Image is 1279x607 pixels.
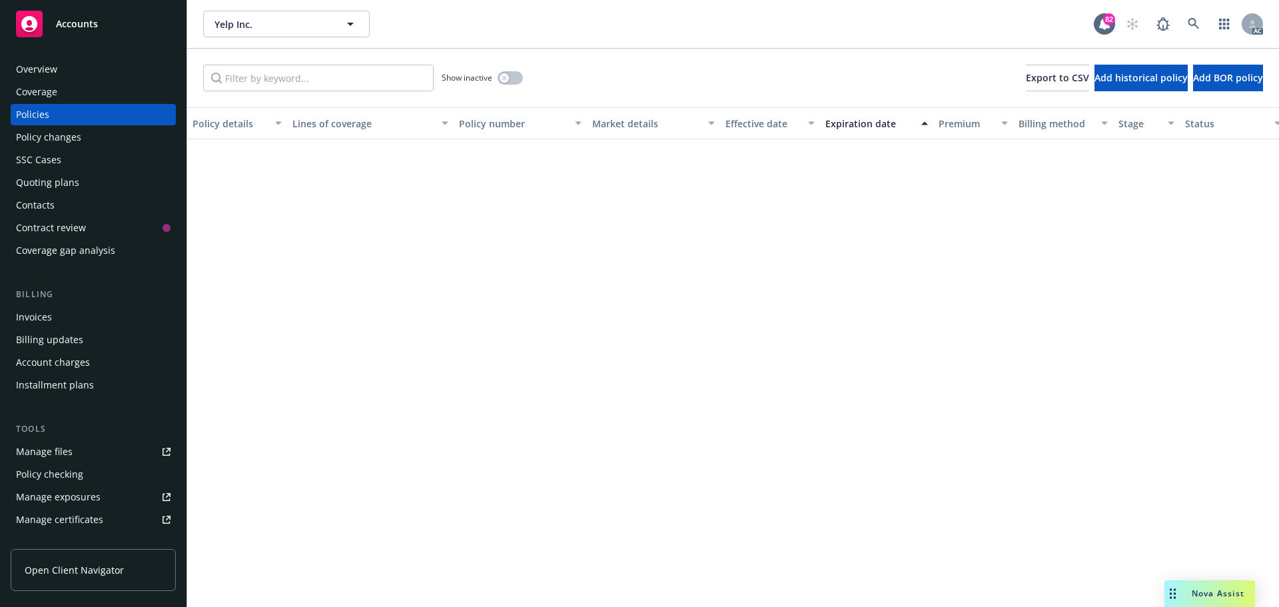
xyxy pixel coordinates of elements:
a: Search [1180,11,1207,37]
div: Drag to move [1164,580,1181,607]
button: Expiration date [820,107,933,139]
button: Policy details [187,107,287,139]
div: Status [1185,117,1266,131]
button: Lines of coverage [287,107,454,139]
a: Coverage [11,81,176,103]
div: Contacts [16,195,55,216]
a: Billing updates [11,329,176,350]
div: Manage exposures [16,486,101,508]
a: Policy changes [11,127,176,148]
button: Market details [587,107,720,139]
a: Manage exposures [11,486,176,508]
a: Policies [11,104,176,125]
a: Contacts [11,195,176,216]
span: Add historical policy [1094,71,1188,84]
a: Report a Bug [1150,11,1176,37]
div: Stage [1118,117,1160,131]
div: 82 [1103,13,1115,25]
button: Effective date [720,107,820,139]
button: Add BOR policy [1193,65,1263,91]
span: Accounts [56,19,98,29]
a: Start snowing [1119,11,1146,37]
div: Invoices [16,306,52,328]
span: Yelp Inc. [214,17,330,31]
div: Contract review [16,217,86,239]
span: Nova Assist [1192,588,1244,599]
span: Add BOR policy [1193,71,1263,84]
div: Billing method [1019,117,1093,131]
div: Coverage gap analysis [16,240,115,261]
a: Quoting plans [11,172,176,193]
div: Effective date [725,117,800,131]
a: Accounts [11,5,176,43]
div: Manage files [16,441,73,462]
span: Show inactive [442,72,492,83]
div: SSC Cases [16,149,61,171]
button: Billing method [1013,107,1113,139]
a: Account charges [11,352,176,373]
a: Manage claims [11,532,176,553]
div: Billing [11,288,176,301]
div: Policies [16,104,49,125]
div: Account charges [16,352,90,373]
div: Expiration date [825,117,913,131]
div: Manage certificates [16,509,103,530]
button: Add historical policy [1094,65,1188,91]
a: Installment plans [11,374,176,396]
a: SSC Cases [11,149,176,171]
div: Billing updates [16,329,83,350]
div: Market details [592,117,700,131]
a: Policy checking [11,464,176,485]
a: Manage certificates [11,509,176,530]
div: Policy number [459,117,567,131]
span: Open Client Navigator [25,563,124,577]
span: Export to CSV [1026,71,1089,84]
a: Switch app [1211,11,1238,37]
div: Coverage [16,81,57,103]
div: Premium [939,117,993,131]
div: Policy checking [16,464,83,485]
a: Manage files [11,441,176,462]
a: Coverage gap analysis [11,240,176,261]
button: Nova Assist [1164,580,1255,607]
div: Quoting plans [16,172,79,193]
input: Filter by keyword... [203,65,434,91]
div: Policy changes [16,127,81,148]
div: Tools [11,422,176,436]
button: Stage [1113,107,1180,139]
div: Manage claims [16,532,83,553]
button: Yelp Inc. [203,11,370,37]
button: Policy number [454,107,587,139]
a: Invoices [11,306,176,328]
a: Contract review [11,217,176,239]
a: Overview [11,59,176,80]
div: Installment plans [16,374,94,396]
div: Overview [16,59,57,80]
div: Lines of coverage [292,117,434,131]
div: Policy details [193,117,267,131]
button: Premium [933,107,1013,139]
button: Export to CSV [1026,65,1089,91]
